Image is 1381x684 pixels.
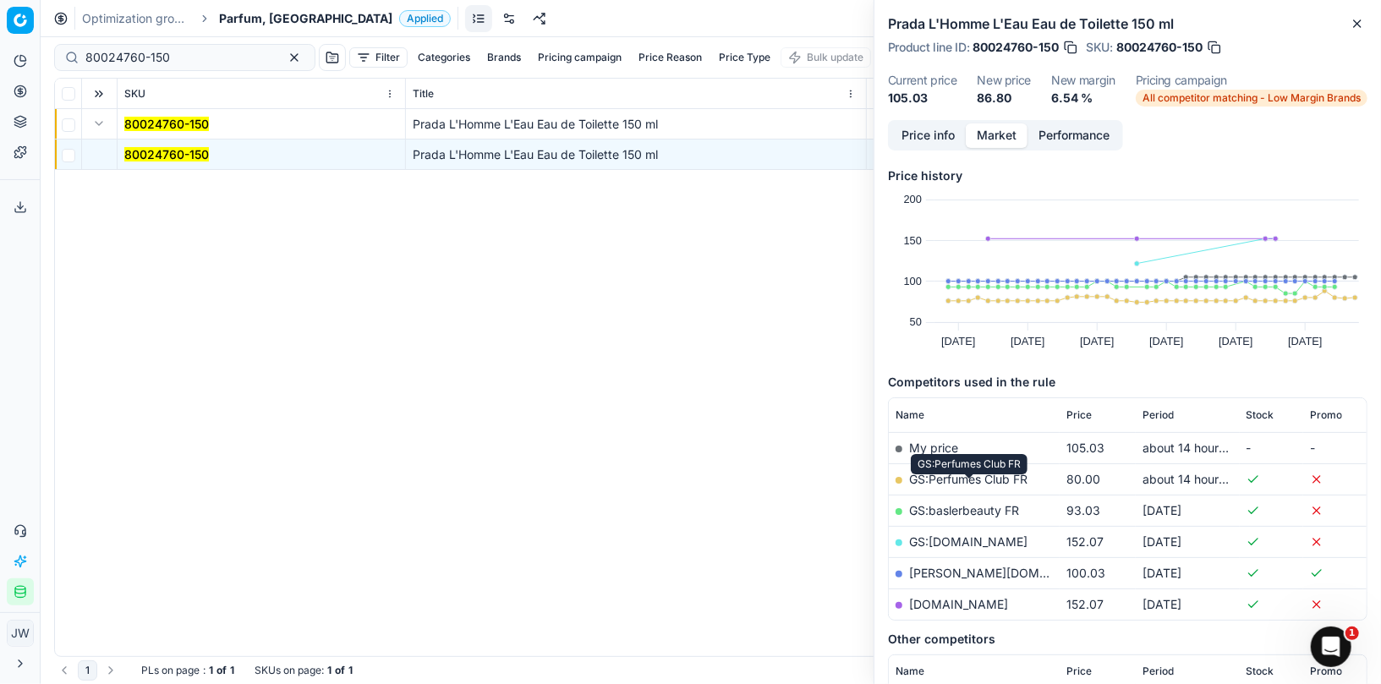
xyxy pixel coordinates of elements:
text: 50 [910,315,922,328]
button: Go to previous page [54,660,74,681]
text: 200 [904,193,922,205]
dd: 6.54 % [1051,90,1115,107]
span: Price [1066,665,1092,678]
td: - [1303,432,1367,463]
a: GS:baslerbeauty FR [909,503,1019,517]
button: Categories [411,47,477,68]
button: Price info [891,123,966,148]
dd: 86.80 [977,90,1031,107]
button: JW [7,620,34,647]
strong: of [335,664,345,677]
dt: Pricing campaign [1136,74,1367,86]
span: [DATE] [1143,566,1181,580]
a: Optimization groups [82,10,190,27]
button: Expand all [89,84,109,104]
span: All competitor matching - Low Margin Brands [1136,90,1367,107]
input: Search by SKU or title [85,49,271,66]
button: Bulk update [781,47,871,68]
span: Stock [1247,665,1274,678]
span: Title [413,87,434,101]
span: 152.07 [1066,534,1104,549]
dt: New margin [1051,74,1115,86]
text: 100 [904,275,922,287]
button: Go to next page [101,660,121,681]
button: Price Type [712,47,777,68]
button: Brands [480,47,528,68]
strong: 1 [209,664,213,677]
strong: 1 [327,664,332,677]
span: SKU [124,87,145,101]
nav: breadcrumb [82,10,451,27]
mark: 80024760-150 [124,117,209,131]
span: [DATE] [1143,534,1181,549]
button: Expand [89,113,109,134]
span: 80.00 [1066,472,1100,486]
button: Pricing campaign [531,47,628,68]
span: Name [896,408,924,422]
span: [DATE] [1143,503,1181,517]
button: Price Reason [632,47,709,68]
text: [DATE] [941,335,975,347]
span: Stock [1247,408,1274,422]
strong: 1 [230,664,234,677]
text: 150 [904,234,922,247]
strong: 1 [348,664,353,677]
dt: New price [977,74,1031,86]
span: Promo [1310,408,1342,422]
span: PLs on page [141,664,200,677]
span: 100.03 [1066,566,1105,580]
text: [DATE] [1080,335,1114,347]
span: [DATE] [1143,597,1181,611]
span: Prada L'Homme L'Eau Eau de Toilette 150 ml [413,147,658,161]
span: Prada L'Homme L'Eau Eau de Toilette 150 ml [413,117,658,131]
div: GS:Perfumes Club FR [911,454,1028,474]
a: [PERSON_NAME][DOMAIN_NAME] [909,566,1105,580]
span: about 14 hours ago [1143,472,1249,486]
a: [DOMAIN_NAME] [909,597,1008,611]
button: 80024760-150 [124,146,209,163]
h5: Other competitors [888,631,1367,648]
span: Applied [399,10,451,27]
button: Performance [1028,123,1121,148]
text: [DATE] [1219,335,1252,347]
iframe: Intercom live chat [1311,627,1351,667]
a: GS:Perfumes Club FR [909,472,1028,486]
span: JW [8,621,33,646]
span: SKUs on page : [255,664,324,677]
span: Parfum, [GEOGRAPHIC_DATA] [219,10,392,27]
span: Name [896,665,924,678]
span: 93.03 [1066,503,1100,517]
text: [DATE] [1149,335,1183,347]
span: Product line ID : [888,41,969,53]
button: 1 [78,660,97,681]
h2: Prada L'Homme L'Eau Eau de Toilette 150 ml [888,14,1367,34]
button: Market [966,123,1028,148]
button: 80024760-150 [124,116,209,133]
span: 105.03 [1066,440,1104,455]
dd: 105.03 [888,90,956,107]
text: [DATE] [1288,335,1322,347]
span: 80024760-150 [1116,39,1203,56]
button: Filter [349,47,408,68]
nav: pagination [54,660,121,681]
span: My price [909,440,958,455]
a: GS:[DOMAIN_NAME] [909,534,1028,549]
h5: Price history [888,167,1367,184]
span: Promo [1310,665,1342,678]
span: SKU : [1086,41,1113,53]
span: Period [1143,408,1174,422]
text: [DATE] [1011,335,1044,347]
span: Period [1143,665,1174,678]
h5: Competitors used in the rule [888,374,1367,391]
strong: of [216,664,227,677]
td: - [1240,432,1303,463]
div: : [141,664,234,677]
span: 80024760-150 [973,39,1059,56]
mark: 80024760-150 [124,147,209,161]
span: 1 [1345,627,1359,640]
span: Price [1066,408,1092,422]
span: 152.07 [1066,597,1104,611]
span: about 14 hours ago [1143,440,1249,455]
dt: Current price [888,74,956,86]
span: Parfum, [GEOGRAPHIC_DATA]Applied [219,10,451,27]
